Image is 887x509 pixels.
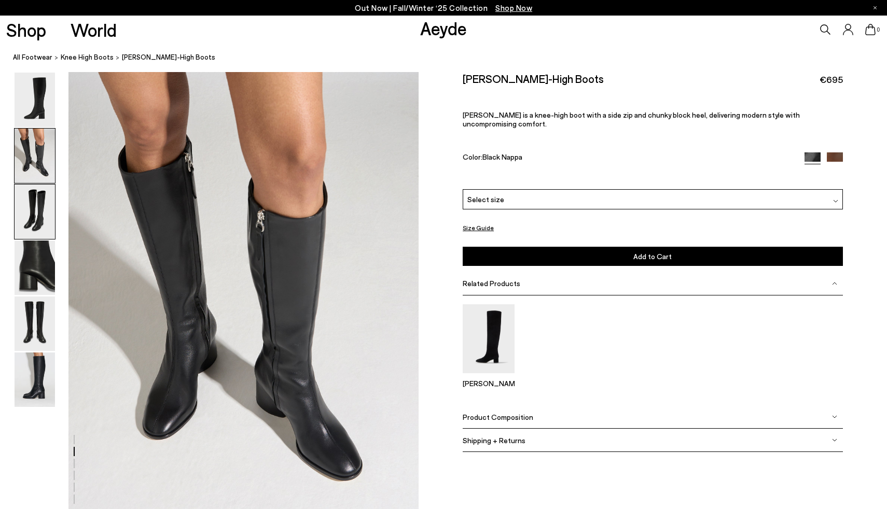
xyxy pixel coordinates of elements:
[495,3,532,12] span: Navigate to /collections/new-in
[832,281,837,286] img: svg%3E
[463,379,515,388] p: [PERSON_NAME]
[463,110,842,128] p: [PERSON_NAME] is a knee-high boot with a side zip and chunky block heel, delivering modern style ...
[463,279,520,288] span: Related Products
[633,252,672,261] span: Add to Cart
[833,199,838,204] img: svg%3E
[122,52,215,63] span: [PERSON_NAME]-High Boots
[15,185,55,239] img: Alina Knee-High Boots - Image 3
[463,304,515,373] img: Willa Suede Over-Knee Boots
[876,27,881,33] span: 0
[820,73,843,86] span: €695
[463,72,604,85] h2: [PERSON_NAME]-High Boots
[482,152,522,161] span: Black Nappa
[865,24,876,35] a: 0
[15,73,55,127] img: Alina Knee-High Boots - Image 1
[463,413,533,421] span: Product Composition
[15,352,55,407] img: Alina Knee-High Boots - Image 6
[467,194,504,205] span: Select size
[61,53,114,61] span: knee high boots
[463,436,525,445] span: Shipping + Returns
[463,247,842,266] button: Add to Cart
[15,296,55,351] img: Alina Knee-High Boots - Image 5
[15,129,55,183] img: Alina Knee-High Boots - Image 2
[832,437,837,443] img: svg%3E
[71,21,117,39] a: World
[463,366,515,388] a: Willa Suede Over-Knee Boots [PERSON_NAME]
[15,241,55,295] img: Alina Knee-High Boots - Image 4
[463,152,792,164] div: Color:
[6,21,46,39] a: Shop
[420,17,467,39] a: Aeyde
[13,52,52,63] a: All Footwear
[61,52,114,63] a: knee high boots
[832,414,837,419] img: svg%3E
[463,221,494,234] button: Size Guide
[355,2,532,15] p: Out Now | Fall/Winter ‘25 Collection
[13,44,887,72] nav: breadcrumb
